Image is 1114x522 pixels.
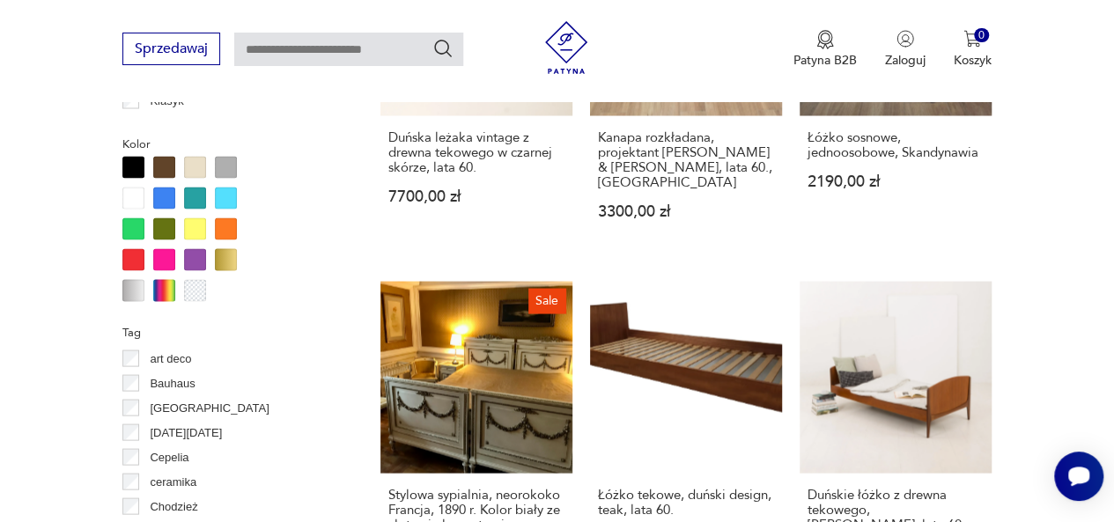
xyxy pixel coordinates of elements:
[598,129,774,189] h3: Kanapa rozkładana, projektant [PERSON_NAME] & [PERSON_NAME], lata 60., [GEOGRAPHIC_DATA]
[808,173,984,188] p: 2190,00 zł
[598,487,774,517] h3: Łóżko tekowe, duński design, teak, lata 60.
[1054,452,1103,501] iframe: Smartsupp widget button
[388,129,564,174] h3: Duńska leżaka vintage z drewna tekowego w czarnej skórze, lata 60.
[150,423,222,442] p: [DATE][DATE]
[432,38,454,59] button: Szukaj
[540,21,593,74] img: Patyna - sklep z meblami i dekoracjami vintage
[598,203,774,218] p: 3300,00 zł
[793,30,857,69] button: Patyna B2B
[974,28,989,43] div: 0
[793,30,857,69] a: Ikona medaluPatyna B2B
[896,30,914,48] img: Ikonka użytkownika
[122,134,338,153] p: Kolor
[885,30,926,69] button: Zaloguj
[954,30,992,69] button: 0Koszyk
[150,373,195,393] p: Bauhaus
[388,188,564,203] p: 7700,00 zł
[150,398,269,417] p: [GEOGRAPHIC_DATA]
[885,52,926,69] p: Zaloguj
[122,322,338,342] p: Tag
[150,447,188,467] p: Cepelia
[150,472,196,491] p: ceramika
[150,349,191,368] p: art deco
[122,33,220,65] button: Sprzedawaj
[793,52,857,69] p: Patyna B2B
[954,52,992,69] p: Koszyk
[150,496,197,516] p: Chodzież
[963,30,981,48] img: Ikona koszyka
[122,44,220,56] a: Sprzedawaj
[816,30,834,49] img: Ikona medalu
[808,129,984,159] h3: Łóżko sosnowe, jednoosobowe, Skandynawia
